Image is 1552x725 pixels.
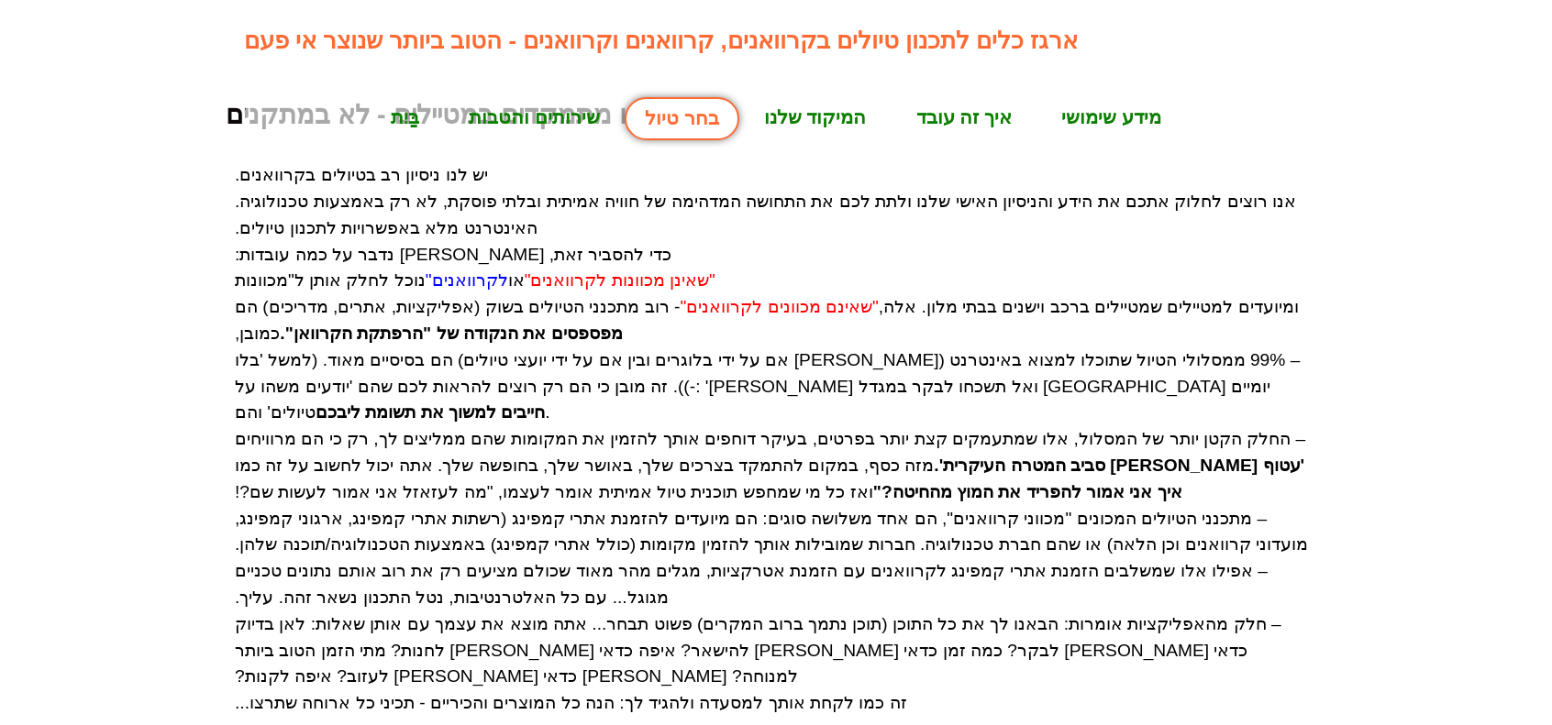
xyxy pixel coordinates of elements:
[235,350,1300,423] font: – 99% ממסלולי הטיול שתוכלו למצוא באינטרנט ([PERSON_NAME] אם על ידי בלוגרים ובין אם על ידי יועצי ט...
[680,297,878,316] font: "שאינם מכוונים לקרוואנים"
[1037,94,1186,140] a: מידע שימושי
[444,94,625,140] a: שירותים והטבות
[244,94,1308,140] nav: תַפרִיט
[235,297,680,316] font: - רוב מתכנני הטיולים בשוק (אפליקציות, אתרים, מדריכים) הם
[280,324,622,343] font: מפספסים את הנקודה של "הרפתקת הקרוואן".
[235,482,873,501] font: ואז כל מי שמחפש תוכנית טיול אמיתית אומר לעצמו, "מה לעזאזל אני אמור לעשות שם?!
[235,165,488,184] font: יש לנו ניסיון רב בטיולים בקרוואנים.
[916,106,1013,127] font: איך זה עובד
[1061,106,1161,127] font: מידע שימושי
[316,402,545,422] font: חייבים למשוך את תשומת ליבכם
[873,482,1182,501] font: איך אני אמור להפריד את המוץ מהחיטה?"
[934,456,1304,475] font: 'עטוף [PERSON_NAME] סביב המטרה העיקרית'.
[469,106,600,127] font: שירותים והטבות
[391,106,419,127] font: בַּיִת
[235,509,1308,555] font: – מתכנני הטיולים המכונים "מכווני קרוואנים", הם אחד משלושה סוגים: הם מיועדים להזמנת אתרי קמפינג (ר...
[244,27,1078,53] font: ארגז כלים לתכנון טיולים בקרוואנים, קרוואנים וקרוואנים - הטוב ביותר שנוצר אי פעם
[625,97,739,140] a: בחר טיול
[892,94,1037,140] a: איך זה עובד
[235,270,426,290] font: נוכל לחלק אותן ל"מכוונות
[508,270,525,290] font: או
[525,270,715,290] font: "שאינן מכוונות לקרוואנים"
[739,94,892,140] a: המיקוד שלנו
[764,106,867,127] font: המיקוד שלנו
[366,94,444,140] a: בַּיִת
[235,245,671,264] font: כדי להסביר זאת, [PERSON_NAME] נדבר על כמה עובדות:
[235,192,1296,211] font: אנו רוצים לחלוק אתכם את הידע והניסיון האישי שלנו ולתת לכם את התחושה המדהימה של חוויה אמיתית ובלתי...
[235,218,538,237] font: האינטרנט מלא באפשרויות לתכנון טיולים.
[645,107,719,128] font: בחר טיול
[235,429,1305,475] font: – החלק הקטן יותר של המסלול, אלו שמתעמקים קצת יותר בפרטים, בעיקר דוחפים אותך להזמין את המקומות שהם...
[235,614,1281,687] font: – חלק מהאפליקציות אומרות: הבאנו לך את כל התוכן (תוכן נתמך ברוב המקרים) פשוט תבחר... אתה מוצא את ע...
[235,561,1268,607] font: – אפילו אלו שמשלבים הזמנת אתרי קמפינג לקרוואנים עם הזמנת אטרקציות, מגלים מהר מאוד שכולם מציעים רק...
[545,402,549,422] font: .
[426,270,508,290] font: לקרוואנים"
[235,693,907,712] font: זה כמו לקחת אותך למסעדה ולהגיד לך: הנה כל המוצרים והכיריים - תכיני כל ארוחה שתרצו...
